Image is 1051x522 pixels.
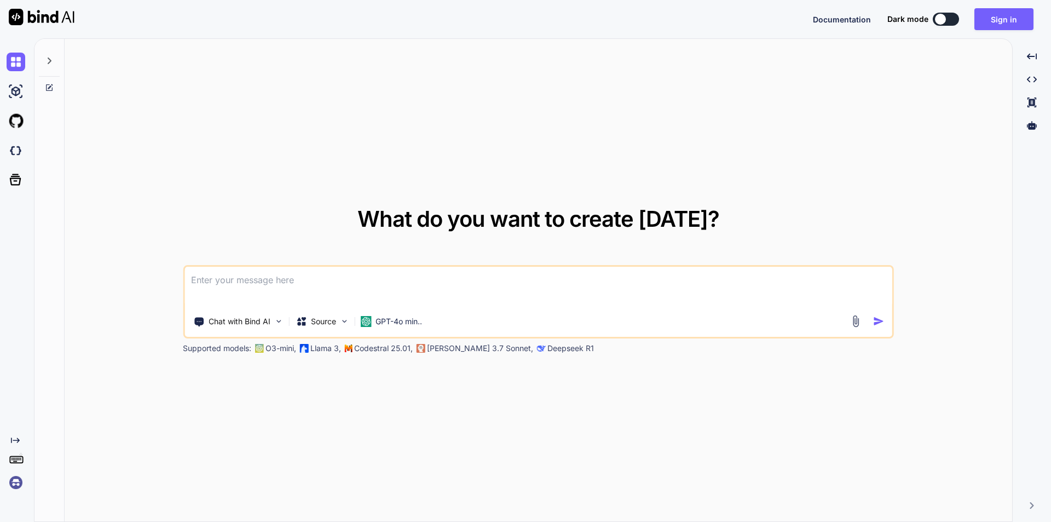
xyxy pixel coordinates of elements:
[183,343,251,354] p: Supported models:
[7,112,25,130] img: githubLight
[850,315,862,328] img: attachment
[354,343,413,354] p: Codestral 25.01,
[416,344,425,353] img: claude
[974,8,1033,30] button: Sign in
[311,316,336,327] p: Source
[357,205,719,232] span: What do you want to create [DATE]?
[344,345,352,352] img: Mistral-AI
[887,14,928,25] span: Dark mode
[9,9,74,25] img: Bind AI
[274,317,283,326] img: Pick Tools
[536,344,545,353] img: claude
[310,343,341,354] p: Llama 3,
[813,14,871,25] button: Documentation
[7,473,25,492] img: signin
[255,344,263,353] img: GPT-4
[7,141,25,160] img: darkCloudIdeIcon
[873,316,885,327] img: icon
[427,343,533,354] p: [PERSON_NAME] 3.7 Sonnet,
[339,317,349,326] img: Pick Models
[547,343,594,354] p: Deepseek R1
[360,316,371,327] img: GPT-4o mini
[7,53,25,71] img: chat
[299,344,308,353] img: Llama2
[376,316,422,327] p: GPT-4o min..
[7,82,25,101] img: ai-studio
[209,316,270,327] p: Chat with Bind AI
[813,15,871,24] span: Documentation
[265,343,296,354] p: O3-mini,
